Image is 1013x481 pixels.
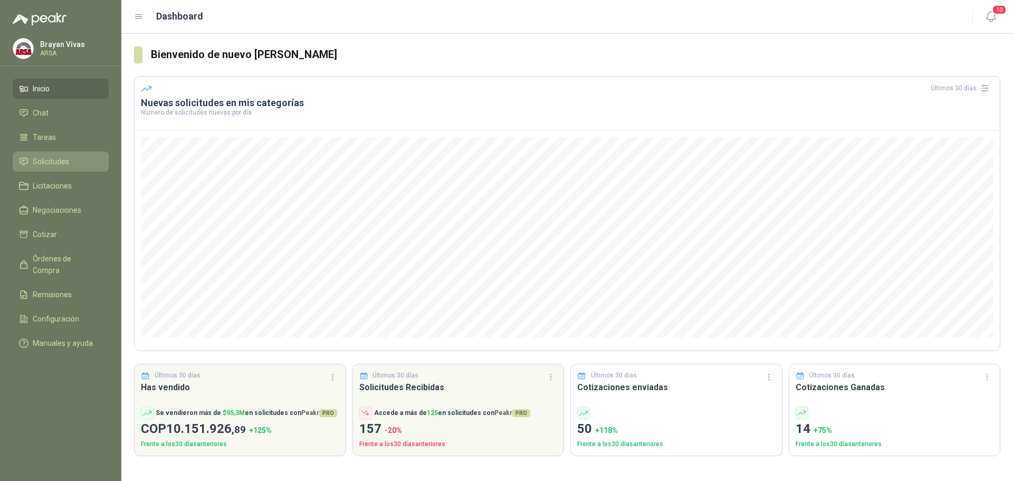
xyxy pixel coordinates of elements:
span: Configuración [33,313,79,325]
span: Peakr [494,409,530,417]
a: Solicitudes [13,152,109,172]
img: Company Logo [13,39,33,59]
button: 10 [981,7,1000,26]
p: ARSA [40,50,106,56]
span: Manuales y ayuda [33,337,93,349]
h3: Nuevas solicitudes en mis categorías [141,97,993,109]
p: COP [141,419,339,439]
h1: Dashboard [156,9,203,24]
span: PRO [512,409,530,417]
div: Últimos 30 días [931,80,993,97]
p: Brayan Vivas [40,41,106,48]
a: Manuales y ayuda [13,333,109,353]
span: + 125 % [249,426,272,435]
span: Órdenes de Compra [33,253,99,276]
a: Órdenes de Compra [13,249,109,280]
a: Tareas [13,127,109,147]
span: Licitaciones [33,180,72,192]
span: 10 [992,5,1007,15]
p: 157 [359,419,558,439]
img: Logo peakr [13,13,66,25]
span: 125 [427,409,438,417]
p: Frente a los 30 días anteriores [577,439,776,449]
p: 14 [796,419,994,439]
span: 10.151.926 [166,421,246,436]
p: Frente a los 30 días anteriores [359,439,558,449]
p: Últimos 30 días [591,371,637,381]
p: Últimos 30 días [372,371,418,381]
span: + 118 % [595,426,618,435]
span: ,89 [232,423,246,436]
span: Remisiones [33,289,72,300]
p: Frente a los 30 días anteriores [796,439,994,449]
p: Accede a más de en solicitudes con [374,408,530,418]
h3: Cotizaciones enviadas [577,381,776,394]
span: Negociaciones [33,204,81,216]
a: Configuración [13,309,109,329]
a: Remisiones [13,285,109,305]
h3: Has vendido [141,381,339,394]
p: 50 [577,419,776,439]
span: Cotizar [33,229,57,240]
span: Solicitudes [33,156,69,167]
span: -20 % [385,426,402,435]
span: PRO [319,409,337,417]
p: Frente a los 30 días anteriores [141,439,339,449]
h3: Cotizaciones Ganadas [796,381,994,394]
a: Cotizar [13,224,109,244]
span: Inicio [33,83,50,95]
p: Últimos 30 días [155,371,200,381]
p: Número de solicitudes nuevas por día [141,109,993,116]
span: + 75 % [814,426,832,435]
span: $ 95,3M [223,409,245,417]
h3: Bienvenido de nuevo [PERSON_NAME] [151,46,1000,63]
a: Negociaciones [13,200,109,220]
h3: Solicitudes Recibidas [359,381,558,394]
span: Chat [33,107,49,119]
a: Licitaciones [13,176,109,196]
span: Peakr [301,409,337,417]
p: Últimos 30 días [809,371,855,381]
p: Se vendieron más de en solicitudes con [156,408,337,418]
span: Tareas [33,131,56,143]
a: Chat [13,103,109,123]
a: Inicio [13,79,109,99]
